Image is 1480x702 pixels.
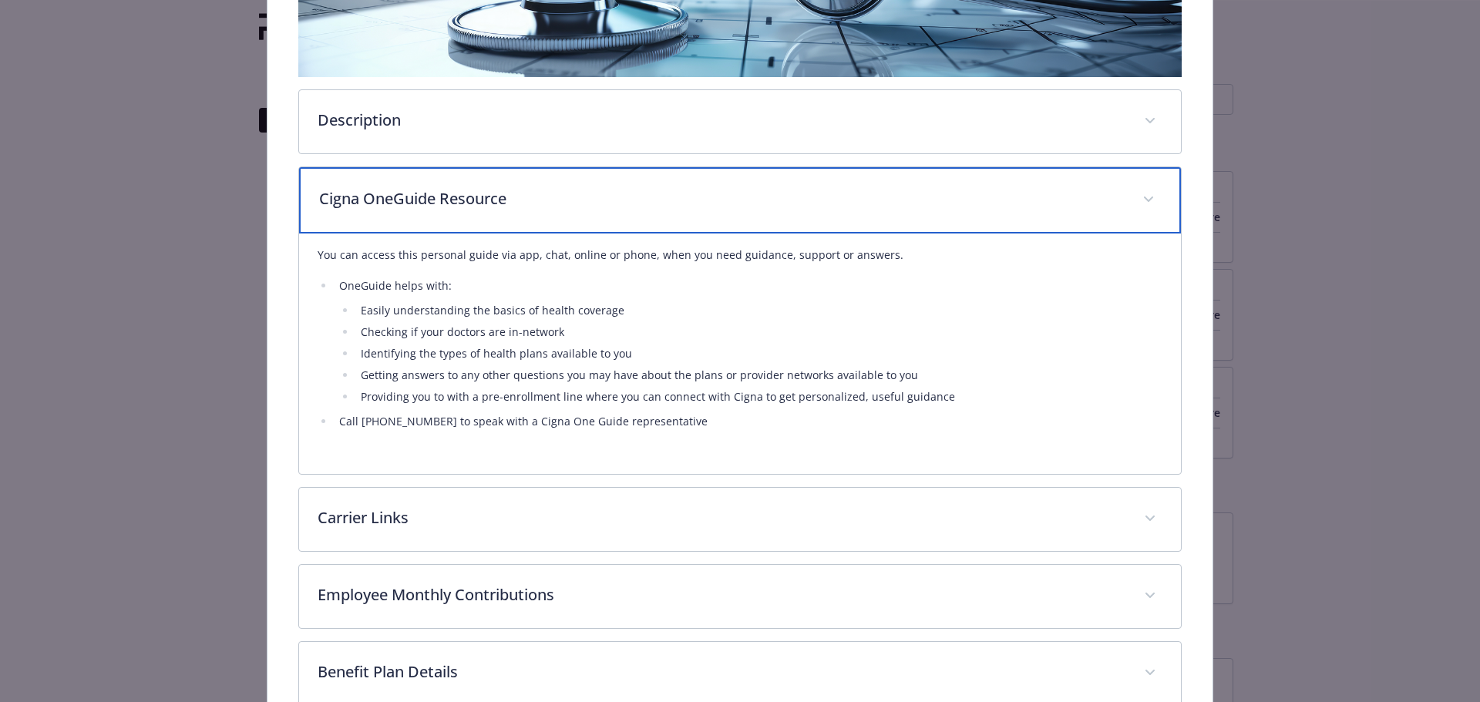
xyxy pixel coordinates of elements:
[318,246,1163,264] p: You can access this personal guide via app, chat, online or phone, when you need guidance, suppor...
[356,323,1163,341] li: Checking if your doctors are in-network
[318,583,1126,606] p: Employee Monthly Contributions
[318,109,1126,132] p: Description
[318,506,1126,529] p: Carrier Links
[299,488,1182,551] div: Carrier Links
[299,90,1182,153] div: Description
[299,233,1182,474] div: Cigna OneGuide Resource
[356,344,1163,363] li: Identifying the types of health plans available to you
[299,565,1182,628] div: Employee Monthly Contributions
[335,277,1163,406] li: OneGuide helps with:
[318,660,1126,684] p: Benefit Plan Details
[299,167,1182,233] div: Cigna OneGuide Resource
[356,301,1163,320] li: Easily understanding the basics of health coverage
[356,388,1163,406] li: Providing you to with a pre-enrollment line where you can connect with Cigna to get personalized,...
[319,187,1125,210] p: Cigna OneGuide Resource
[335,412,1163,431] li: Call [PHONE_NUMBER] to speak with a Cigna One Guide representative
[356,366,1163,385] li: Getting answers to any other questions you may have about the plans or provider networks availabl...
